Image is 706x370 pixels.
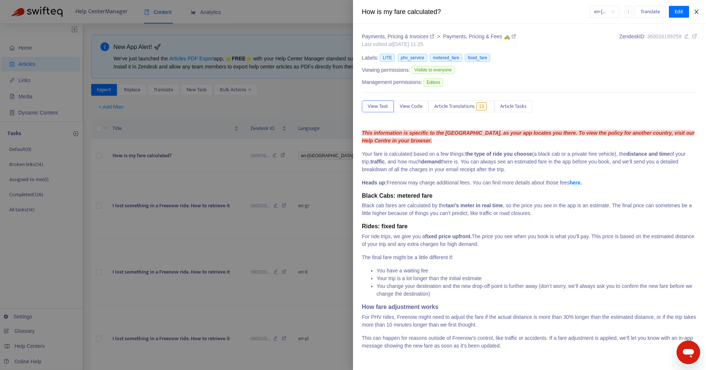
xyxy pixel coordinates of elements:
[446,202,503,208] strong: taxi’s meter in real time
[626,9,631,14] span: more
[362,150,697,173] p: Your fare is calculated based on a few things: (a black cab or a private hire vehicle), the of yo...
[465,54,490,62] span: fixed_fare
[362,304,438,310] strong: How fare adjustment works
[362,179,697,187] p: Freenow may charge additional fees. You can find more details about those fees
[641,8,660,16] span: Translate
[434,102,475,110] span: Article Translations
[362,54,378,62] span: Labels:
[411,66,454,74] span: Visible to everyone
[362,233,697,248] p: For ride trips, we give you a The price you see when you book is what you'll pay. This price is b...
[647,34,681,39] span: 360016199259
[370,159,385,165] strong: traffic
[570,180,582,186] strong: .
[625,6,632,18] button: more
[394,101,428,112] button: View Code
[443,34,516,39] a: Payments, Pricing & Fees 🚕
[362,40,516,48] div: Last edited at [DATE] 11:25
[424,78,443,87] span: Editors
[362,254,697,261] p: The final fare might be a little different if:
[362,7,590,17] div: How is my fare calculated?
[430,54,462,62] span: metered_fare
[425,233,472,239] strong: fixed price upfront.
[362,34,436,39] a: Payments, Pricing & Invoices
[635,6,666,18] button: Translate
[677,341,700,364] iframe: Button to launch messaging window, conversation in progress
[368,102,388,110] span: View Text
[400,102,422,110] span: View Code
[362,78,422,86] span: Management permissions:
[465,151,532,157] strong: the type of ride you choose
[362,334,697,350] p: This can happen for reasons outside of Freenow’s control, like traffic or accidents. If a fare ad...
[362,66,410,74] span: Viewing permissions:
[476,102,487,110] span: 13
[421,159,441,165] strong: demand
[669,6,689,18] button: Edit
[691,8,702,15] button: Close
[428,101,494,112] button: Article Translations13
[380,54,395,62] span: LITE
[362,33,516,40] div: >
[570,180,581,186] a: here
[377,282,697,298] li: You change your destination and the new drop-off point is further away (don’t worry, we’ll always...
[594,6,615,17] span: en-gb
[619,33,697,48] div: Zendesk ID:
[693,9,699,15] span: close
[362,193,432,199] strong: Black Cabs: metered fare
[500,102,527,110] span: Article Tasks
[398,54,427,62] span: phv_service
[362,202,697,217] p: Black cab fares are calculated by the , so the price you see in the app is an estimate. The final...
[362,223,407,229] strong: Rides: fixed fare
[626,151,670,157] strong: distance and time
[675,8,683,16] span: Edit
[494,101,532,112] button: Article Tasks
[362,130,695,144] strong: This information is specific to the [GEOGRAPHIC_DATA], as your app locates you there. To view the...
[362,313,697,329] p: For PHV rides, Freenow might need to adjust the fare if the actual distance is more than 30% long...
[362,101,394,112] button: View Text
[377,275,697,282] li: Your trip is a lot longer than the initial estimate
[362,180,387,186] strong: Heads up:
[377,267,697,275] li: You have a waiting fee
